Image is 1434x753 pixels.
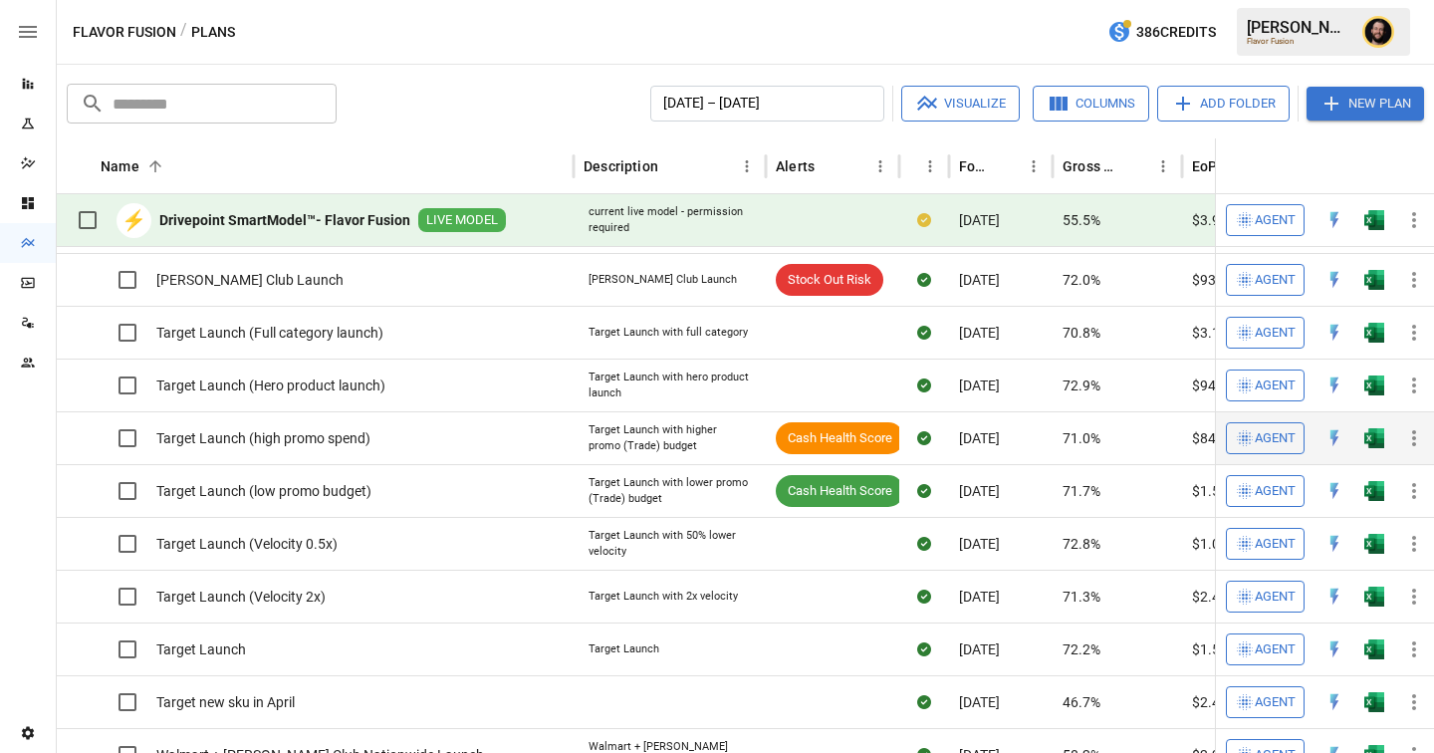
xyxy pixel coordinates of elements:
[917,376,931,395] div: Sync complete
[1324,210,1344,230] img: quick-edit-flash.b8aec18c.svg
[949,570,1053,623] div: [DATE]
[101,158,139,174] div: Name
[1324,639,1344,659] div: Open in Quick Edit
[1192,376,1245,395] span: $947.4K
[1192,158,1239,174] div: EoP Cash
[1063,270,1100,290] span: 72.0%
[1364,270,1384,290] img: excel-icon.76473adf.svg
[917,534,931,554] div: Sync complete
[917,428,931,448] div: Sync complete
[949,623,1053,675] div: [DATE]
[1362,16,1394,48] img: Ciaran Nugent
[1226,370,1305,401] button: Agent
[1136,20,1216,45] span: 386 Credits
[917,210,931,230] div: Your plan has changes in Excel that are not reflected in the Drivepoint Data Warehouse, select "S...
[1033,86,1149,122] button: Columns
[1324,270,1344,290] div: Open in Quick Edit
[156,692,295,712] span: Target new sku in April
[1324,376,1344,395] img: quick-edit-flash.b8aec18c.svg
[159,210,410,230] b: Drivepoint SmartModel™- Flavor Fusion
[1063,210,1100,230] span: 55.5%
[817,152,844,180] button: Sort
[776,271,883,290] span: Stock Out Risk
[949,411,1053,464] div: [DATE]
[917,323,931,343] div: Sync complete
[418,211,506,230] span: LIVE MODEL
[1324,210,1344,230] div: Open in Quick Edit
[1364,481,1384,501] div: Open in Excel
[1247,37,1350,46] div: Flavor Fusion
[589,325,748,341] div: Target Launch with full category
[1063,639,1100,659] span: 72.2%
[1364,428,1384,448] div: Open in Excel
[1364,428,1384,448] img: excel-icon.76473adf.svg
[1324,270,1344,290] img: quick-edit-flash.b8aec18c.svg
[1324,481,1344,501] div: Open in Quick Edit
[1364,692,1384,712] div: Open in Excel
[959,158,990,174] div: Forecast start
[1324,534,1344,554] div: Open in Quick Edit
[917,481,931,501] div: Sync complete
[1020,152,1048,180] button: Forecast start column menu
[180,20,187,45] div: /
[1364,534,1384,554] img: excel-icon.76473adf.svg
[1226,264,1305,296] button: Agent
[1192,534,1232,554] span: $1.0M
[589,204,751,235] div: current live model - permission required
[1364,692,1384,712] img: excel-icon.76473adf.svg
[589,370,751,400] div: Target Launch with hero product launch
[156,376,385,395] span: Target Launch (Hero product launch)
[1226,686,1305,718] button: Agent
[584,158,658,174] div: Description
[650,86,884,122] button: [DATE] – [DATE]
[1063,692,1100,712] span: 46.7%
[1364,376,1384,395] div: Open in Excel
[1406,152,1434,180] button: Sort
[1255,638,1296,661] span: Agent
[949,253,1053,306] div: [DATE]
[1226,581,1305,613] button: Agent
[1063,481,1100,501] span: 71.7%
[1157,86,1290,122] button: Add Folder
[156,481,371,501] span: Target Launch (low promo budget)
[1121,152,1149,180] button: Sort
[156,587,326,607] span: Target Launch (Velocity 2x)
[1063,587,1100,607] span: 71.3%
[1364,270,1384,290] div: Open in Excel
[1324,587,1344,607] div: Open in Quick Edit
[917,270,931,290] div: Sync complete
[992,152,1020,180] button: Sort
[1255,533,1296,556] span: Agent
[1063,428,1100,448] span: 71.0%
[1364,210,1384,230] div: Open in Excel
[949,359,1053,411] div: [DATE]
[156,428,370,448] span: Target Launch (high promo spend)
[1324,323,1344,343] img: quick-edit-flash.b8aec18c.svg
[660,152,688,180] button: Sort
[1307,87,1424,121] button: New Plan
[589,422,751,453] div: Target Launch with higher promo (Trade) budget
[949,517,1053,570] div: [DATE]
[917,639,931,659] div: Sync complete
[776,482,904,501] span: Cash Health Score
[1192,428,1245,448] span: $848.2K
[1364,376,1384,395] img: excel-icon.76473adf.svg
[1364,587,1384,607] div: Open in Excel
[1192,323,1232,343] span: $3.1M
[900,152,928,180] button: Sort
[1364,639,1384,659] img: excel-icon.76473adf.svg
[156,534,338,554] span: Target Launch (Velocity 0.5x)
[1324,323,1344,343] div: Open in Quick Edit
[1324,481,1344,501] img: quick-edit-flash.b8aec18c.svg
[1192,481,1232,501] span: $1.5M
[1192,639,1232,659] span: $1.5M
[917,587,931,607] div: Sync complete
[949,194,1053,247] div: [DATE]
[1324,692,1344,712] img: quick-edit-flash.b8aec18c.svg
[1192,270,1245,290] span: $931.4K
[1192,210,1232,230] span: $3.9M
[901,86,1020,122] button: Visualize
[949,306,1053,359] div: [DATE]
[776,158,815,174] div: Alerts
